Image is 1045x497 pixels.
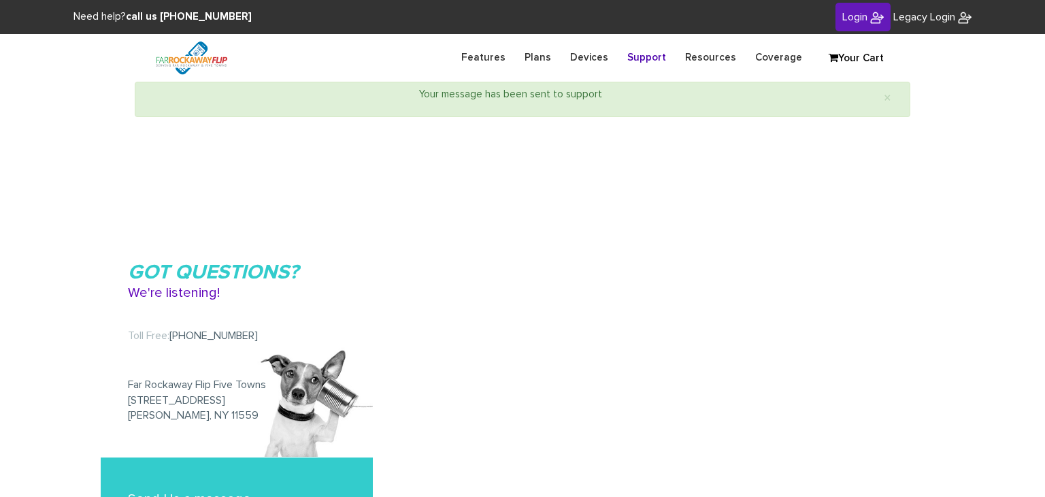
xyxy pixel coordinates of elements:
a: Support [618,44,676,71]
a: Plans [515,44,561,71]
span: We're listening! [128,285,346,301]
h3: Got Questions? [128,260,346,301]
a: Resources [676,44,746,71]
span: Login [842,12,867,22]
a: Coverage [746,44,812,71]
a: Features [452,44,515,71]
span: Legacy Login [893,12,955,22]
img: FiveTownsFlip [870,11,884,25]
span: Need help? [73,12,252,22]
button: Close [875,86,899,110]
a: Devices [561,44,618,71]
a: Your Cart [822,48,890,69]
span: Toll Free: [128,330,169,341]
a: Legacy Login [893,10,972,25]
img: FiveTownsFlip [145,34,238,82]
p: Far Rockaway Flip Five Towns [STREET_ADDRESS] [PERSON_NAME], NY 11559 [128,350,346,423]
img: FiveTownsFlip [958,11,972,25]
strong: call us [PHONE_NUMBER] [126,12,252,22]
div: Your message has been sent to support [135,82,910,117]
p: [PHONE_NUMBER] [128,328,346,343]
span: × [884,91,891,106]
